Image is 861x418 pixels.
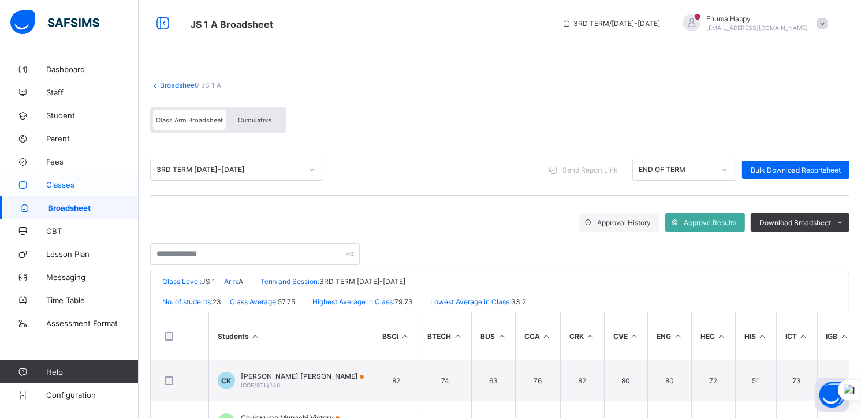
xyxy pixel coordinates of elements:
span: Parent [46,134,139,143]
div: 3RD TERM [DATE]-[DATE] [156,166,302,174]
span: Help [46,367,138,376]
th: BUS [471,312,515,360]
span: A [238,277,243,286]
span: Class Arm Broadsheet [156,116,223,124]
span: Broadsheet [48,203,139,212]
td: 82 [560,360,604,401]
i: Sort in Ascending Order [586,332,595,341]
td: 73 [776,360,817,401]
span: Approve Results [684,218,736,227]
i: Sort in Ascending Order [717,332,726,341]
div: EnumaHappy [672,14,833,33]
span: 57.75 [278,297,295,306]
span: Send Report Link [562,166,618,174]
i: Sort in Ascending Order [400,332,410,341]
span: Approval History [597,218,651,227]
td: 72 [691,360,735,401]
span: JS 1 [202,277,215,286]
span: Classes [46,180,139,189]
th: CCA [515,312,560,360]
span: CBT [46,226,139,236]
span: Class Level: [162,277,202,286]
th: CVE [604,312,648,360]
span: ICCE/STU/146 [241,382,280,389]
th: ENG [647,312,691,360]
div: END OF TERM [639,166,715,174]
span: Lesson Plan [46,249,139,259]
span: [PERSON_NAME] [PERSON_NAME] [241,372,364,380]
span: 3RD TERM [DATE]-[DATE] [319,277,405,286]
span: session/term information [562,19,660,28]
span: Cumulative [238,116,271,124]
th: HIS [735,312,776,360]
span: Time Table [46,296,139,305]
span: Download Broadsheet [759,218,831,227]
i: Sort in Ascending Order [542,332,551,341]
span: Student [46,111,139,120]
img: safsims [10,10,99,35]
span: Bulk Download Reportsheet [751,166,841,174]
span: Staff [46,88,139,97]
span: Class Arm Broadsheet [191,18,273,30]
i: Sort in Ascending Order [840,332,849,341]
td: 82 [373,360,419,401]
span: Arm: [224,277,238,286]
button: Open asap [815,378,849,412]
span: Assessment Format [46,319,139,328]
span: 79.73 [394,297,413,306]
span: Lowest Average in Class: [430,297,511,306]
i: Sort Ascending [251,332,260,341]
i: Sort in Ascending Order [629,332,639,341]
span: Dashboard [46,65,139,74]
span: Class Average: [230,297,278,306]
span: 33.2 [511,297,526,306]
span: Fees [46,157,139,166]
td: 80 [604,360,648,401]
td: 63 [471,360,515,401]
th: BSCI [373,312,419,360]
span: Highest Average in Class: [312,297,394,306]
i: Sort in Ascending Order [758,332,767,341]
span: CK [222,376,232,385]
a: Broadsheet [160,81,197,89]
i: Sort in Ascending Order [497,332,506,341]
span: / JS 1 A [197,81,221,89]
td: 74 [419,360,472,401]
td: 76 [515,360,560,401]
span: Enuma Happy [706,14,808,23]
i: Sort in Ascending Order [799,332,808,341]
span: Term and Session: [260,277,319,286]
th: IGB [817,312,858,360]
span: [EMAIL_ADDRESS][DOMAIN_NAME] [706,24,808,31]
i: Sort in Ascending Order [453,332,463,341]
td: 80 [647,360,691,401]
i: Sort in Ascending Order [673,332,683,341]
th: Students [208,312,382,360]
th: CRK [560,312,604,360]
th: BTECH [419,312,472,360]
span: No. of students: [162,297,213,306]
span: 23 [213,297,221,306]
td: 53 [817,360,858,401]
th: ICT [776,312,817,360]
td: 51 [735,360,776,401]
span: Configuration [46,390,138,400]
span: Messaging [46,273,139,282]
th: HEC [691,312,735,360]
